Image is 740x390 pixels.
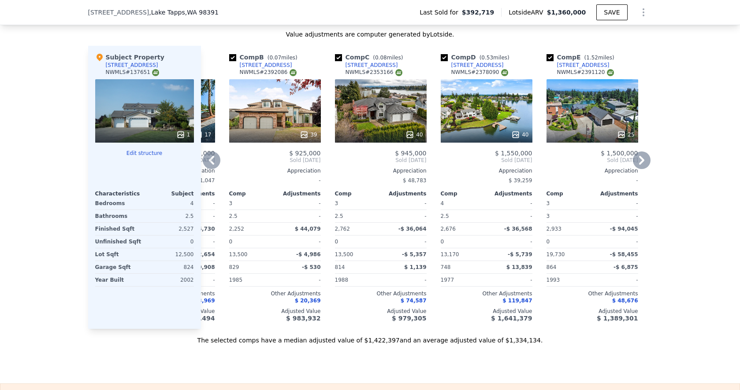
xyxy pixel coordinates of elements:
div: Adjustments [381,190,427,197]
span: Last Sold for [420,8,462,17]
span: $ 44,079 [295,226,321,232]
button: SAVE [596,4,627,20]
div: 17 [194,130,211,139]
span: 19,730 [547,251,565,258]
div: 2,527 [146,223,194,235]
span: 829 [229,264,239,270]
span: 3 [335,200,338,206]
div: Bedrooms [95,197,143,210]
span: 0 [441,239,444,245]
div: - [229,174,321,187]
span: 2,762 [335,226,350,232]
span: 864 [547,264,557,270]
span: [STREET_ADDRESS] [88,8,149,17]
div: Year Built [95,274,143,286]
img: NWMLS Logo [501,69,508,76]
span: -$ 36,568 [504,226,532,232]
span: -$ 6,875 [614,264,638,270]
div: NWMLS # 2392086 [240,69,297,76]
div: 2.5 [441,210,485,222]
div: Characteristics [95,190,145,197]
div: Comp B [229,53,301,62]
span: 13,500 [335,251,353,258]
span: $ 13,839 [506,264,532,270]
span: $ 1,500,000 [601,150,638,157]
div: Other Adjustments [547,290,638,297]
div: NWMLS # 2353166 [346,69,402,76]
div: - [488,274,532,286]
span: ( miles) [264,55,301,61]
div: Adjustments [592,190,638,197]
div: NWMLS # 2391120 [557,69,614,76]
span: $392,719 [462,8,495,17]
div: NWMLS # 2378090 [451,69,508,76]
span: 0.07 [269,55,281,61]
div: - [488,210,532,222]
div: NWMLS # 137651 [106,69,159,76]
div: 2002 [146,274,194,286]
span: -$ 22,654 [187,251,215,258]
span: -$ 94,045 [610,226,638,232]
div: Adjusted Value [229,308,321,315]
div: 2.5 [229,210,273,222]
div: 40 [511,130,528,139]
span: $ 111,047 [188,177,215,184]
div: Adjustments [487,190,532,197]
span: ( miles) [369,55,406,61]
span: $ 50,908 [189,264,215,270]
div: 39 [300,130,317,139]
div: [STREET_ADDRESS] [106,62,158,69]
div: Other Adjustments [229,290,321,297]
div: Comp C [335,53,407,62]
span: -$ 4,986 [296,251,320,258]
span: $1,360,000 [547,9,586,16]
span: $ 1,641,379 [491,315,532,322]
div: Comp [229,190,275,197]
div: Appreciation [547,167,638,174]
span: $ 20,369 [295,298,321,304]
div: 1985 [229,274,273,286]
div: [STREET_ADDRESS] [451,62,504,69]
div: Garage Sqft [95,261,143,273]
div: Appreciation [335,167,427,174]
div: - [277,235,321,248]
div: - [383,274,427,286]
span: ( miles) [581,55,618,61]
span: , Lake Tapps [149,8,219,17]
div: - [547,174,638,187]
div: - [594,210,638,222]
span: 0.08 [375,55,387,61]
span: 2,933 [547,226,562,232]
span: Sold [DATE] [335,157,427,164]
div: Adjustments [275,190,321,197]
span: $ 1,389,301 [597,315,638,322]
div: Value adjustments are computer generated by Lotside . [88,30,652,39]
img: NWMLS Logo [395,69,402,76]
div: 0 [146,235,194,248]
span: $ 48,676 [612,298,638,304]
a: [STREET_ADDRESS] [547,62,610,69]
span: 814 [335,264,345,270]
span: -$ 5,739 [508,251,532,258]
img: NWMLS Logo [152,69,159,76]
div: Comp E [547,53,618,62]
div: [STREET_ADDRESS] [557,62,610,69]
a: [STREET_ADDRESS] [229,62,292,69]
span: , WA 98391 [185,9,219,16]
span: 0 [547,239,550,245]
a: [STREET_ADDRESS] [441,62,504,69]
div: Subject Property [95,53,164,62]
div: - [594,274,638,286]
div: - [383,235,427,248]
div: The selected comps have a median adjusted value of $1,422,397 and an average adjusted value of $1... [88,329,652,345]
span: -$ 530 [302,264,321,270]
div: 1977 [441,274,485,286]
div: - [277,197,321,210]
div: 1 [176,130,190,139]
div: - [383,197,427,210]
span: 0 [335,239,338,245]
div: Appreciation [441,167,532,174]
div: Adjusted Value [441,308,532,315]
div: Subject [145,190,194,197]
span: $ 74,587 [401,298,427,304]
